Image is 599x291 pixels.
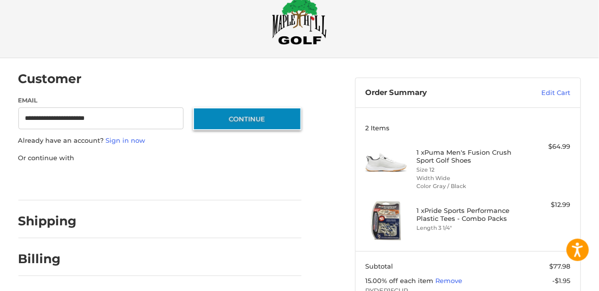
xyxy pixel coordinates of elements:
iframe: PayPal-venmo [184,173,258,191]
iframe: PayPal-paypal [15,173,90,191]
h2: Shipping [18,213,77,229]
span: 15.00% off each item [365,277,435,285]
p: Already have an account? [18,136,301,146]
h4: 1 x Pride Sports Performance Plastic Tees - Combo Packs [416,206,517,223]
span: Subtotal [365,262,393,270]
a: Sign in now [106,136,146,144]
p: Or continue with [18,153,301,163]
h3: 2 Items [365,124,571,132]
button: Continue [193,107,301,130]
label: Email [18,96,184,105]
h2: Customer [18,71,82,87]
li: Color Gray / Black [416,182,517,191]
iframe: PayPal-paylater [100,173,174,191]
li: Size 12 [416,166,517,174]
h4: 1 x Puma Men's Fusion Crush Sport Golf Shoes [416,148,517,165]
h3: Order Summary [365,88,505,98]
a: Edit Cart [505,88,571,98]
h2: Billing [18,251,77,267]
div: $64.99 [519,142,571,152]
li: Width Wide [416,174,517,183]
div: $12.99 [519,200,571,210]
